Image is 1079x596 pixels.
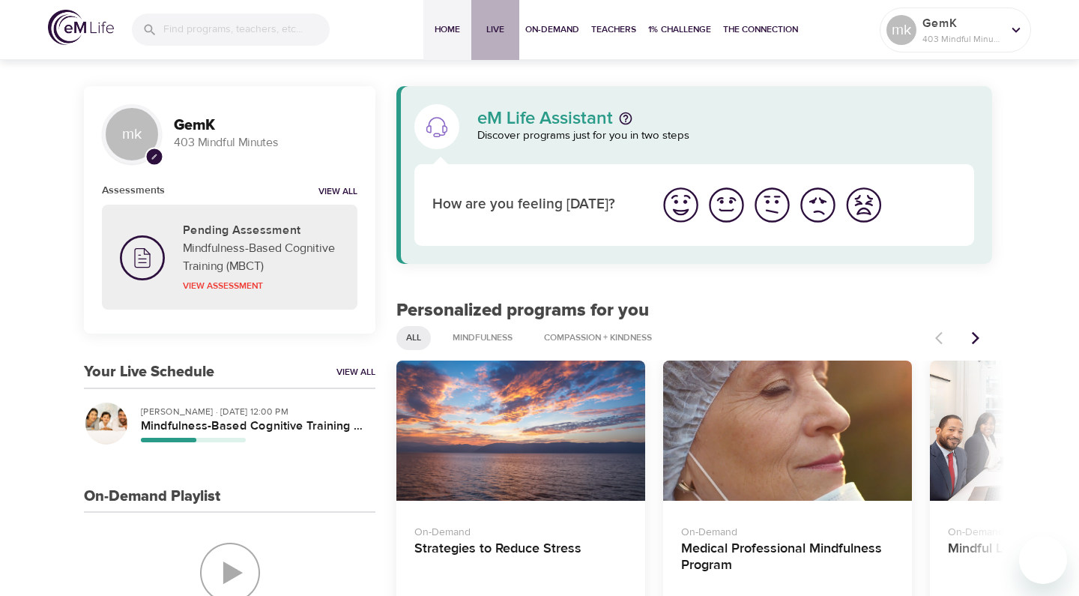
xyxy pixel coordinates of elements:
[922,32,1002,46] p: 403 Mindful Minutes
[723,22,798,37] span: The Connection
[396,361,645,501] button: Strategies to Reduce Stress
[477,127,974,145] p: Discover programs just for you in two steps
[414,519,627,541] p: On-Demand
[591,22,636,37] span: Teachers
[48,10,114,45] img: logo
[663,361,912,501] button: Medical Professional Mindfulness Program
[681,541,894,577] h4: Medical Professional Mindfulness Program
[183,279,339,292] p: View Assessment
[477,22,513,37] span: Live
[397,331,430,344] span: All
[443,326,522,350] div: Mindfulness
[336,366,375,379] a: View All
[841,182,886,228] button: I'm feeling worst
[922,14,1002,32] p: GemK
[141,405,363,418] p: [PERSON_NAME] · [DATE] 12:00 PM
[429,22,465,37] span: Home
[704,182,749,228] button: I'm feeling good
[660,184,701,226] img: great
[102,104,162,164] div: mk
[84,488,220,505] h3: On-Demand Playlist
[959,322,992,355] button: Next items
[174,117,357,134] h3: GemK
[648,22,711,37] span: 1% Challenge
[535,331,661,344] span: Compassion + Kindness
[183,223,339,238] h5: Pending Assessment
[183,239,339,275] p: Mindfulness-Based Cognitive Training (MBCT)
[102,182,165,199] h6: Assessments
[706,184,747,226] img: good
[886,15,916,45] div: mk
[752,184,793,226] img: ok
[432,194,640,216] p: How are you feeling [DATE]?
[534,326,662,350] div: Compassion + Kindness
[414,541,627,577] h4: Strategies to Reduce Stress
[1019,536,1067,584] iframe: Button to launch messaging window
[318,186,357,199] a: View all notifications
[163,13,330,46] input: Find programs, teachers, etc...
[396,326,431,350] div: All
[843,184,884,226] img: worst
[658,182,704,228] button: I'm feeling great
[396,300,992,322] h2: Personalized programs for you
[444,331,522,344] span: Mindfulness
[525,22,579,37] span: On-Demand
[797,184,838,226] img: bad
[795,182,841,228] button: I'm feeling bad
[477,109,613,127] p: eM Life Assistant
[681,519,894,541] p: On-Demand
[84,364,214,381] h3: Your Live Schedule
[141,418,363,434] h5: Mindfulness-Based Cognitive Training (MBCT)
[749,182,795,228] button: I'm feeling ok
[174,134,357,151] p: 403 Mindful Minutes
[425,115,449,139] img: eM Life Assistant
